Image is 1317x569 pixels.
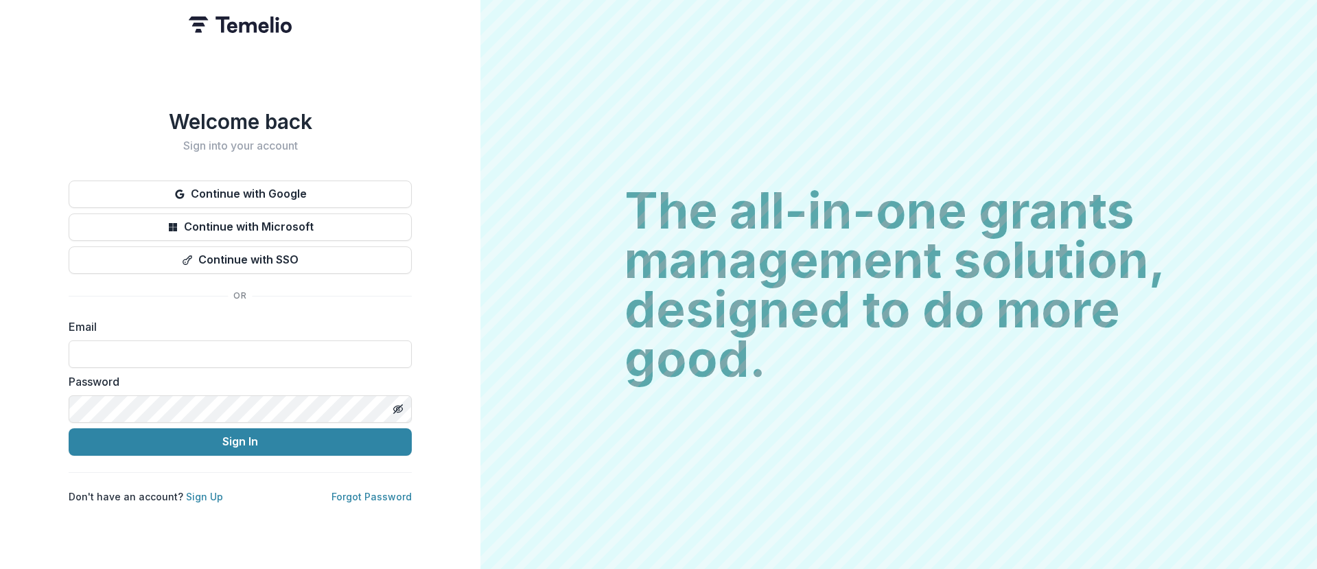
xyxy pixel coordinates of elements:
[189,16,292,33] img: Temelio
[69,109,412,134] h1: Welcome back
[387,398,409,420] button: Toggle password visibility
[69,246,412,274] button: Continue with SSO
[186,491,223,502] a: Sign Up
[69,373,404,390] label: Password
[69,213,412,241] button: Continue with Microsoft
[331,491,412,502] a: Forgot Password
[69,181,412,208] button: Continue with Google
[69,318,404,335] label: Email
[69,489,223,504] p: Don't have an account?
[69,139,412,152] h2: Sign into your account
[69,428,412,456] button: Sign In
